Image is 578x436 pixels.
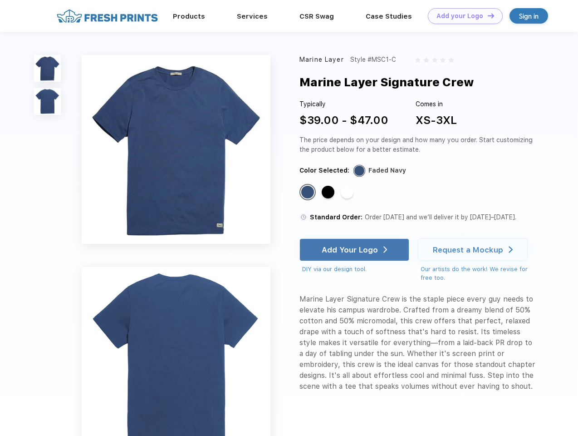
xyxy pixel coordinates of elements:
img: gray_star.svg [415,57,421,63]
img: gray_star.svg [440,57,446,63]
div: Faded Navy [368,166,406,175]
div: $39.00 - $47.00 [299,112,388,129]
div: Request a Mockup [433,245,503,254]
div: Add Your Logo [322,245,378,254]
span: Order [DATE] and we’ll deliver it by [DATE]–[DATE]. [365,213,516,221]
img: gray_star.svg [423,57,429,63]
img: white arrow [383,246,387,253]
div: Black [322,186,334,198]
img: func=resize&h=640 [82,55,270,244]
img: func=resize&h=100 [34,55,61,82]
div: Marine Layer Signature Crew is the staple piece every guy needs to elevate his campus wardrobe. C... [299,294,536,392]
div: Add your Logo [436,12,483,20]
div: DIY via our design tool. [302,265,409,274]
div: The price depends on your design and how many you order. Start customizing the product below for ... [299,135,536,154]
div: Style #MSC1-C [350,55,396,64]
img: fo%20logo%202.webp [54,8,161,24]
img: gray_star.svg [448,57,454,63]
div: Marine Layer [299,55,344,64]
div: Our artists do the work! We revise for free too. [421,265,536,282]
a: Products [173,12,205,20]
img: standard order [299,213,308,221]
div: XS-3XL [416,112,457,129]
img: gray_star.svg [432,57,437,63]
div: Faded Navy [301,186,314,198]
div: Color Selected: [299,166,349,175]
div: Typically [299,99,388,109]
div: Comes in [416,99,457,109]
img: func=resize&h=100 [34,88,61,115]
img: DT [488,13,494,18]
a: Sign in [509,8,548,24]
div: Marine Layer Signature Crew [299,74,474,91]
div: Sign in [519,11,539,21]
div: White [341,186,353,198]
span: Standard Order: [310,213,362,221]
img: white arrow [509,246,513,253]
